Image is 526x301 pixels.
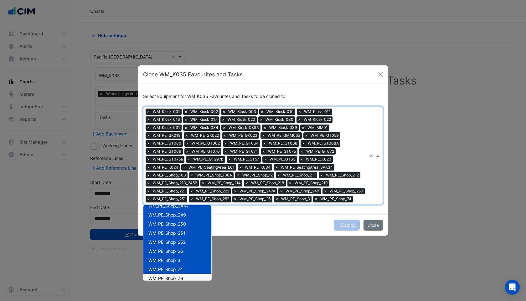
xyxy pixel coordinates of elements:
span: × [223,140,229,146]
span: WM_PE_Shop_213_245B [151,180,199,186]
span: WM_PE_Shop_214 [206,180,242,186]
span: WM_PE_Shop_103 [151,172,188,178]
span: × [227,156,232,162]
span: WM_PE_Shop_26 [238,196,272,202]
span: × [297,116,302,123]
span: × [235,172,241,178]
span: × [146,172,151,178]
span: WM_Kiosk_003 [227,109,258,115]
span: WM_PE_Shop_249 [284,188,321,194]
span: WM_Kiosk_039 [268,125,299,131]
span: WM_Kiosk_011 [302,109,332,115]
span: × [319,172,324,178]
span: × [184,140,190,146]
span: WM_PE_Shop_218 [250,180,286,186]
span: WM_PE_Shop_108A [195,172,234,178]
span: × [322,188,328,194]
span: × [274,196,280,202]
span: WM_PE_K020 [304,156,333,162]
span: WM_PE_Shop_222 [194,188,231,194]
span: × [261,148,266,155]
span: WM_PE_Shop_252 [148,239,186,245]
span: × [189,188,194,194]
span: × [183,109,189,115]
span: × [146,148,151,155]
span: × [200,180,206,186]
span: × [184,148,190,155]
span: × [220,116,226,123]
span: WM_PE_K034 [243,164,272,171]
span: WM_Kiosk_002 [189,109,219,115]
span: WM_Kiosk_010 [265,109,295,115]
span: WM_Kiosk_022 [302,116,333,123]
span: WM_PE_Shop_211 [281,172,317,178]
span: × [299,156,304,162]
span: WM_PE_GT071 [229,148,259,155]
span: × [186,156,192,162]
span: WM_PE_Shop_3 [280,196,312,202]
div: Options List [143,205,211,280]
span: × [146,196,151,202]
span: × [299,148,305,155]
span: WM_PE_Shop_251 [148,230,185,236]
span: WM_PE_GT075 [266,148,297,155]
span: × [146,109,151,115]
span: × [313,196,319,202]
span: × [223,148,229,155]
span: × [146,132,151,139]
span: × [287,180,293,186]
span: WM_PE_Shop_221 [151,188,187,194]
span: WM_Kiosk_017 [189,116,219,123]
span: × [183,125,189,131]
span: WM_PE_Shop_250 [148,221,186,227]
span: WM_PE_GT070 [190,148,221,155]
span: × [221,109,227,115]
span: × [232,188,238,194]
span: WM_PE_Shop_74 [148,267,183,272]
span: WM_PE_GT068A [306,140,340,146]
span: × [278,188,284,194]
span: × [244,180,250,186]
span: × [183,116,189,123]
span: WM_PE_GT297b [192,156,225,162]
span: WM_MM01 [306,125,329,131]
span: WM_PE_SeatingArea_E01 [187,164,236,171]
span: × [146,188,151,194]
span: × [146,180,151,186]
span: WM_Kiosk_030 [264,116,295,123]
span: WM_PE_GT075a [151,156,184,162]
span: × [146,125,151,131]
span: WM_PE_Shop_247A [238,188,277,194]
span: × [222,132,228,139]
span: WM_PE_Shop_74 [319,196,353,202]
span: WM_PE_GT062 [190,140,221,146]
span: WM_PE_Shop_26 [148,248,183,254]
span: × [300,125,306,131]
span: WM_PE_Shop_212 [324,172,360,178]
span: WM_PE_GT069 [151,148,183,155]
span: × [260,132,266,139]
span: WM_PE_GT064 [229,140,260,146]
button: Close [364,220,383,231]
span: × [258,116,264,123]
span: × [262,140,267,146]
span: WM_PE_Shop_247A [148,203,188,208]
span: × [189,196,194,202]
span: WM_Kiosk_038A [227,125,260,131]
span: × [303,132,309,139]
button: Close [376,70,385,79]
span: WM_PE_K024 [151,164,180,171]
span: × [146,164,151,171]
span: WM_PE_SeatingArea_SAK34 [279,164,334,171]
span: × [297,109,302,115]
span: WM_PE_Shop_251 [151,196,187,202]
span: WM_PE_GT068 [267,140,299,146]
span: × [276,172,281,178]
span: WM_PE_GK023 [228,132,259,139]
span: WM_Kiosk_034 [189,125,220,131]
h6: Select Equipment for WM_K035 Favourites and Tasks to be cloned to [143,94,383,99]
span: × [146,116,151,123]
span: WM_PE_Shop_3 [148,258,180,263]
span: × [262,156,268,162]
span: WM_PE_GT072 [305,148,336,155]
